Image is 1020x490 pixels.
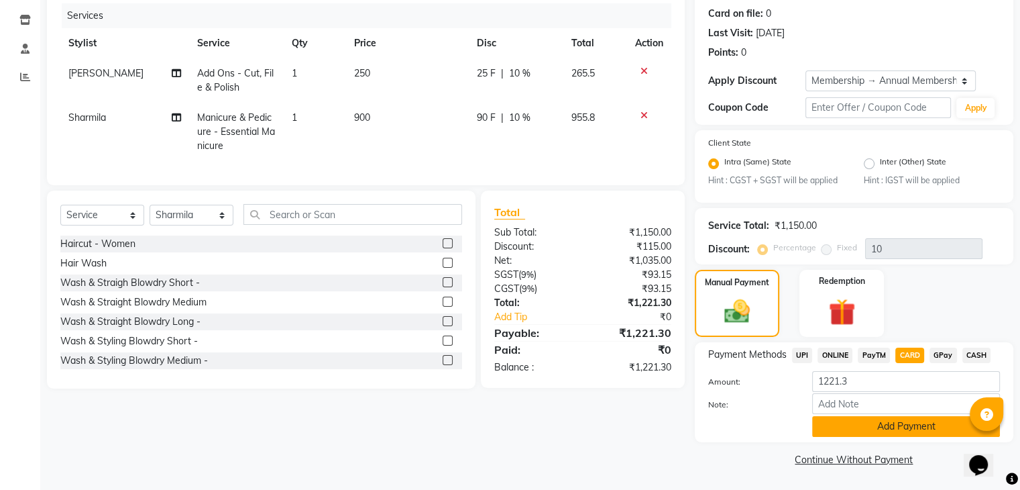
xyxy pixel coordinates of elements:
[698,376,802,388] label: Amount:
[708,26,753,40] div: Last Visit:
[708,219,769,233] div: Service Total:
[68,111,106,124] span: Sharmila
[583,360,681,375] div: ₹1,221.30
[812,371,1000,392] input: Amount
[805,97,952,118] input: Enter Offer / Coupon Code
[708,348,787,362] span: Payment Methods
[60,315,201,329] div: Wash & Straight Blowdry Long -
[773,242,816,254] label: Percentage
[858,348,890,363] span: PayTM
[820,295,864,329] img: _gift.svg
[756,26,785,40] div: [DATE]
[484,296,583,310] div: Total:
[812,416,1000,437] button: Add Payment
[627,28,671,58] th: Action
[484,240,583,254] div: Discount:
[837,242,857,254] label: Fixed
[354,67,370,79] span: 250
[494,268,518,281] span: SGST
[880,156,946,172] label: Inter (Other) State
[563,28,627,58] th: Total
[583,282,681,296] div: ₹93.15
[819,275,865,287] label: Redemption
[484,226,583,240] div: Sub Total:
[477,111,496,125] span: 90 F
[708,7,763,21] div: Card on file:
[60,28,189,58] th: Stylist
[571,67,595,79] span: 265.5
[484,342,583,358] div: Paid:
[354,111,370,124] span: 900
[284,28,347,58] th: Qty
[708,46,738,60] div: Points:
[571,111,595,124] span: 955.8
[484,310,599,324] a: Add Tip
[705,277,769,289] label: Manual Payment
[583,296,681,310] div: ₹1,221.30
[708,74,805,88] div: Apply Discount
[62,3,681,28] div: Services
[708,101,805,115] div: Coupon Code
[484,268,583,282] div: ( )
[724,156,791,172] label: Intra (Same) State
[864,175,1000,187] small: Hint : IGST will be applied
[243,204,462,225] input: Search or Scan
[792,348,813,363] span: UPI
[521,269,534,280] span: 9%
[775,219,817,233] div: ₹1,150.00
[509,66,530,81] span: 10 %
[583,342,681,358] div: ₹0
[583,325,681,341] div: ₹1,221.30
[766,7,771,21] div: 0
[522,283,534,294] span: 9%
[599,310,681,324] div: ₹0
[346,28,468,58] th: Price
[956,98,995,118] button: Apply
[197,111,275,152] span: Manicure & Pedicure - Essential Manicure
[708,137,751,149] label: Client State
[895,348,924,363] span: CARD
[60,334,198,348] div: Wash & Styling Blowdry Short -
[484,254,583,268] div: Net:
[583,268,681,282] div: ₹93.15
[484,325,583,341] div: Payable:
[189,28,284,58] th: Service
[292,67,297,79] span: 1
[741,46,746,60] div: 0
[929,348,957,363] span: GPay
[60,354,208,368] div: Wash & Styling Blowdry Medium -
[60,237,135,251] div: Haircut - Women
[494,283,519,295] span: CGST
[962,348,991,363] span: CASH
[494,205,525,219] span: Total
[583,240,681,254] div: ₹115.00
[477,66,496,81] span: 25 F
[60,276,200,290] div: Wash & Straigh Blowdry Short -
[697,453,1011,467] a: Continue Without Payment
[501,66,504,81] span: |
[501,111,504,125] span: |
[484,360,583,375] div: Balance :
[469,28,563,58] th: Disc
[484,282,583,296] div: ( )
[583,254,681,268] div: ₹1,035.00
[716,297,758,326] img: _cash.svg
[509,111,530,125] span: 10 %
[60,256,107,271] div: Hair Wash
[964,436,1007,477] iframe: chat widget
[698,399,802,411] label: Note:
[68,67,144,79] span: [PERSON_NAME]
[708,175,844,187] small: Hint : CGST + SGST will be applied
[812,393,1000,414] input: Add Note
[817,348,852,363] span: ONLINE
[292,111,297,124] span: 1
[197,67,274,93] span: Add Ons - Cut, File & Polish
[60,295,207,309] div: Wash & Straight Blowdry Medium
[583,226,681,240] div: ₹1,150.00
[708,242,750,256] div: Discount:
